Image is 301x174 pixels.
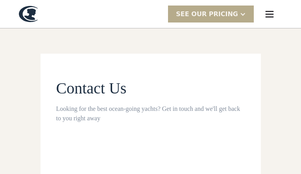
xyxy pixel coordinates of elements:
div: Looking for the best ocean-going yachts? Get in touch and we'll get back to you right away [56,104,245,123]
div: menu [257,2,282,27]
div: SEE Our Pricing [168,6,254,22]
div: SEE Our Pricing [176,9,238,19]
span: Contact Us [56,79,127,97]
a: home [19,6,38,22]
